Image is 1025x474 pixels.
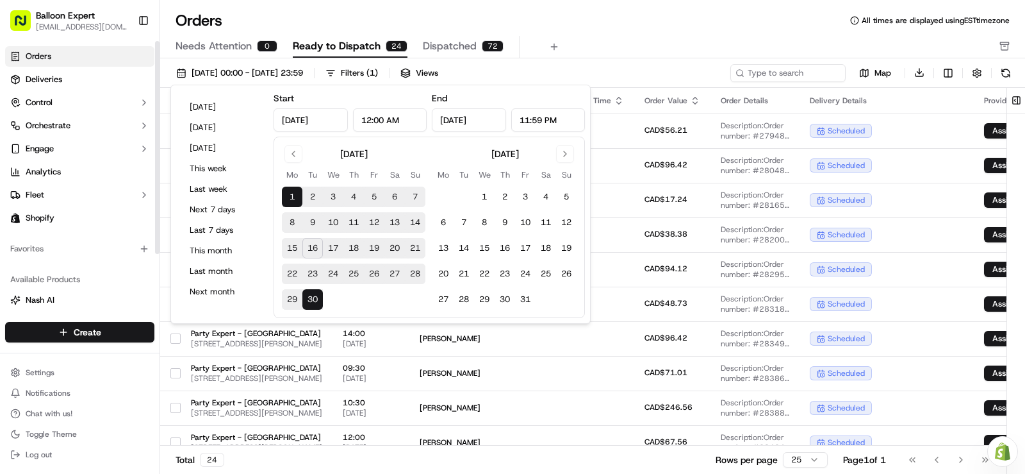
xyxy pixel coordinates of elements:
a: Deliveries [5,69,154,90]
span: [STREET_ADDRESS][PERSON_NAME] [191,443,322,453]
span: Create [74,326,101,339]
span: Log out [26,450,52,460]
span: Views [416,67,438,79]
th: Wednesday [323,168,343,182]
th: Saturday [384,168,405,182]
span: Chat with us! [26,409,72,419]
span: Party Expert - [GEOGRAPHIC_DATA] [191,432,322,443]
button: Map [851,65,899,81]
div: Delivery Details [810,96,963,106]
button: Views [395,64,444,82]
span: Shopify [26,212,54,224]
button: 25 [343,264,364,284]
span: [PERSON_NAME] [40,199,104,209]
span: Nash AI [26,294,54,306]
a: 💻API Documentation [103,247,211,270]
span: CAD$96.42 [644,160,687,170]
button: 15 [282,238,302,258]
span: CAD$48.73 [644,298,687,309]
button: 6 [433,212,454,233]
button: 15 [474,238,495,258]
div: Order Details [721,96,789,106]
button: Go to next month [556,145,574,163]
button: 10 [515,212,536,233]
input: Date [432,108,506,131]
span: CAD$38.38 [644,229,687,239]
a: 📗Knowledge Base [8,247,103,270]
span: Fleet [26,189,44,201]
div: Total [176,453,224,467]
button: 9 [495,212,515,233]
button: Nash AI [5,290,154,310]
button: 17 [515,238,536,258]
button: Toggle Theme [5,425,154,443]
div: [DATE] [340,148,368,160]
button: 22 [282,264,302,284]
div: 24 [386,40,407,52]
button: 7 [454,212,474,233]
button: [DATE] [184,139,261,157]
th: Sunday [405,168,425,182]
span: CAD$67.56 [644,437,687,447]
button: Balloon Expert [36,9,95,22]
button: 3 [515,187,536,207]
span: All times are displayed using EST timezone [862,15,1010,26]
button: 28 [405,264,425,284]
a: Nash AI [10,294,149,306]
button: Engage [5,139,154,159]
button: Chat with us! [5,405,154,423]
span: 09:30 [343,363,399,373]
button: Last 7 days [184,221,261,239]
button: 13 [433,238,454,258]
div: Available Products [5,269,154,290]
span: Deliveries [26,74,62,85]
button: This month [184,242,261,260]
button: 16 [495,238,515,258]
div: 72 [482,40,504,52]
div: Start new chat [58,123,210,135]
span: Description: Order number: #28388 for [PERSON_NAME] [721,398,789,418]
button: Filters(1) [320,64,384,82]
span: CAD$56.21 [644,125,687,135]
span: Pylon [127,284,155,293]
span: Toggle Theme [26,429,77,439]
a: Analytics [5,162,154,182]
span: Engage [26,143,54,155]
span: scheduled [828,126,865,136]
button: Fleet [5,185,154,205]
span: Description: Order number: #28295 for [PERSON_NAME] [721,259,789,280]
button: 1 [282,187,302,207]
button: 20 [433,264,454,284]
span: [DATE] 00:00 - [DATE] 23:59 [192,67,303,79]
button: 1 [474,187,495,207]
button: 21 [454,264,474,284]
button: Next 7 days [184,201,261,219]
button: 30 [302,289,323,310]
button: Settings [5,364,154,382]
span: [STREET_ADDRESS][PERSON_NAME] [191,373,322,384]
img: 1736555255976-a54dd68f-1ca7-489b-9aae-adbdc363a1c4 [26,199,36,210]
button: 23 [495,264,515,284]
button: 19 [556,238,577,258]
button: 19 [364,238,384,258]
th: Wednesday [474,168,495,182]
p: Welcome 👋 [13,51,233,72]
button: 23 [302,264,323,284]
button: 14 [454,238,474,258]
span: Dispatched [423,38,477,54]
span: [DATE] [113,199,140,209]
span: [PERSON_NAME] [420,334,544,344]
button: 6 [384,187,405,207]
span: scheduled [828,334,865,344]
div: We're available if you need us! [58,135,176,146]
div: Page 1 of 1 [843,453,886,466]
span: scheduled [828,160,865,171]
img: Brigitte Vinadas [13,187,33,207]
button: 4 [536,187,556,207]
button: Create [5,322,154,343]
span: Ready to Dispatch [293,38,381,54]
button: 16 [302,238,323,258]
span: Party Expert - [GEOGRAPHIC_DATA] [191,328,322,339]
span: [PERSON_NAME] [420,437,544,448]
